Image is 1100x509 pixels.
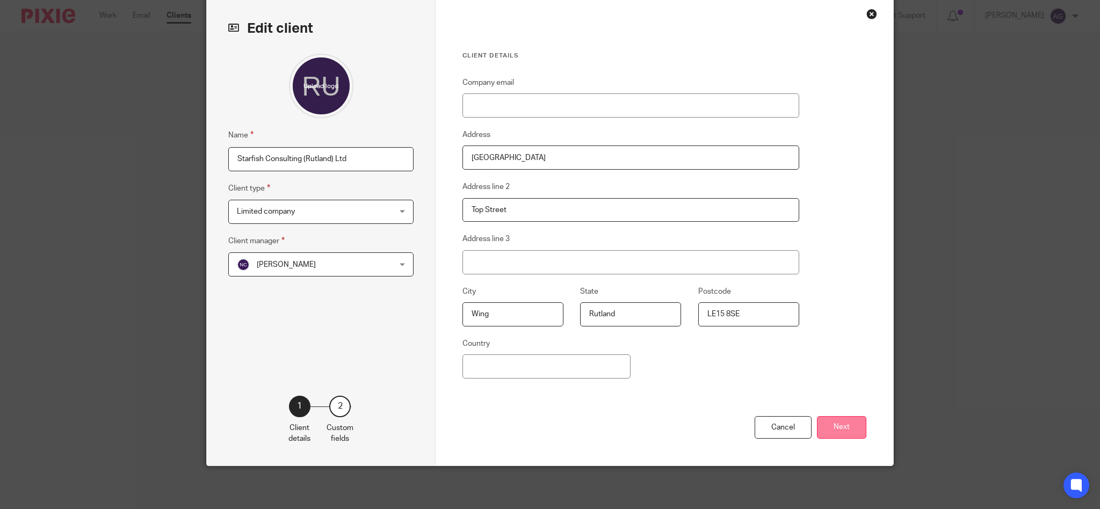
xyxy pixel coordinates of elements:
[462,234,510,244] label: Address line 3
[228,182,270,194] label: Client type
[228,19,414,38] h2: Edit client
[580,286,598,297] label: State
[462,129,490,140] label: Address
[462,286,476,297] label: City
[237,258,250,271] img: svg%3E
[237,208,295,215] span: Limited company
[698,286,731,297] label: Postcode
[462,181,510,192] label: Address line 2
[817,416,866,439] button: Next
[329,396,351,417] div: 2
[866,9,877,19] div: Close this dialog window
[462,52,799,60] h3: Client details
[228,129,254,141] label: Name
[288,423,310,445] p: Client details
[257,261,316,268] span: [PERSON_NAME]
[228,235,285,247] label: Client manager
[462,338,490,349] label: Country
[289,396,310,417] div: 1
[755,416,812,439] div: Cancel
[327,423,353,445] p: Custom fields
[462,77,514,88] label: Company email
